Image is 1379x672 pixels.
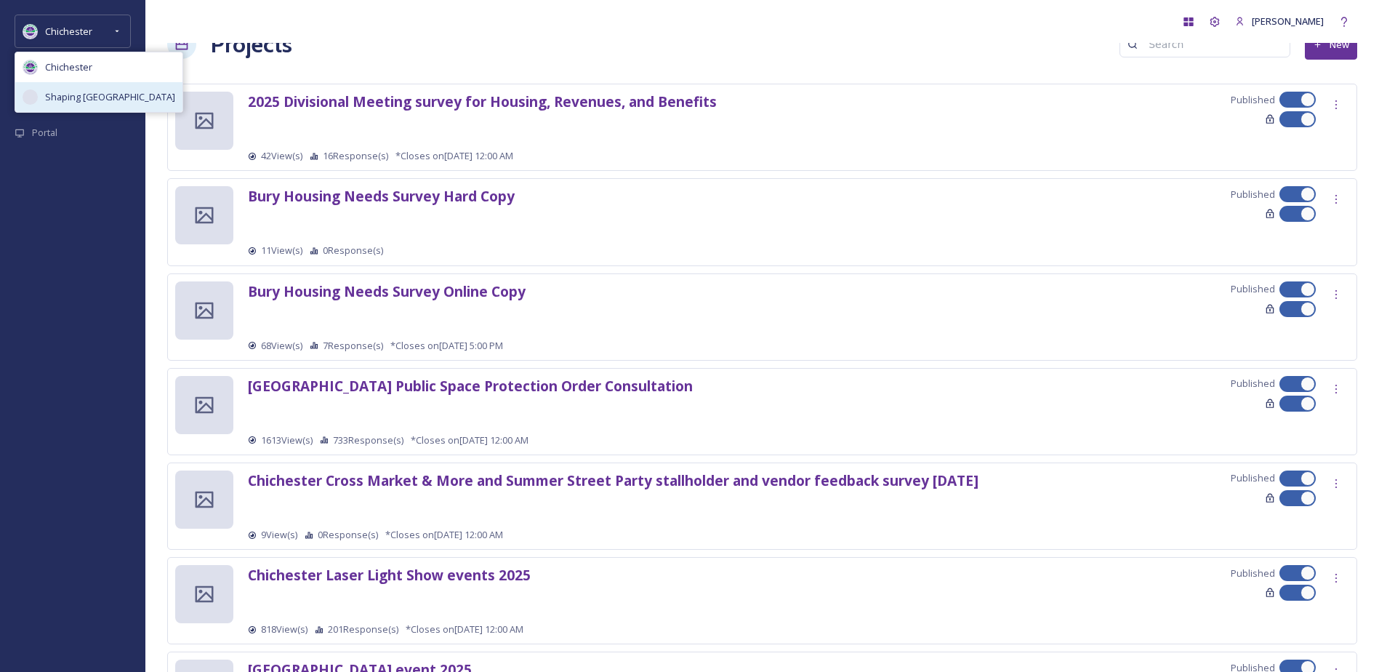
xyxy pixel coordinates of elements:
a: 2025 Divisional Meeting survey for Housing, Revenues, and Benefits [248,96,717,110]
span: 7 Response(s) [323,339,383,353]
span: Published [1231,188,1275,201]
span: 9 View(s) [261,528,297,542]
a: Bury Housing Needs Survey Hard Copy [248,191,515,204]
span: *Closes on [DATE] 12:00 AM [411,433,528,447]
span: 0 Response(s) [323,244,383,257]
a: [GEOGRAPHIC_DATA] Public Space Protection Order Consultation [248,380,693,394]
strong: Bury Housing Needs Survey Online Copy [248,281,526,301]
span: Chichester [45,60,92,74]
span: 733 Response(s) [333,433,403,447]
span: 0 Response(s) [318,528,378,542]
span: Chichester [45,25,92,38]
a: Bury Housing Needs Survey Online Copy [248,286,526,300]
a: [PERSON_NAME] [1228,7,1331,36]
strong: [GEOGRAPHIC_DATA] Public Space Protection Order Consultation [248,376,693,396]
span: *Closes on [DATE] 12:00 AM [406,623,523,636]
strong: Bury Housing Needs Survey Hard Copy [248,186,515,206]
strong: Chichester Laser Light Show events 2025 [248,565,531,585]
span: Portal [32,126,57,140]
span: 68 View(s) [261,339,302,353]
span: 42 View(s) [261,149,302,163]
a: Chichester Laser Light Show events 2025 [248,569,531,583]
span: 11 View(s) [261,244,302,257]
span: Published [1231,93,1275,107]
span: Shaping [GEOGRAPHIC_DATA] [45,90,175,104]
button: New [1305,30,1357,60]
span: *Closes on [DATE] 12:00 AM [385,528,503,542]
span: *Closes on [DATE] 5:00 PM [390,339,503,353]
span: *Closes on [DATE] 12:00 AM [395,149,513,163]
a: Projects [211,27,292,62]
span: 201 Response(s) [328,623,398,636]
span: Published [1231,567,1275,580]
input: Search [1141,30,1282,59]
a: Chichester Cross Market & More and Summer Street Party stallholder and vendor feedback survey [DATE] [248,475,978,489]
img: Logo_of_Chichester_District_Council.png [23,60,38,75]
span: 818 View(s) [261,623,307,636]
span: Published [1231,282,1275,296]
span: Published [1231,377,1275,391]
span: 1613 View(s) [261,433,313,447]
strong: 2025 Divisional Meeting survey for Housing, Revenues, and Benefits [248,92,717,111]
span: Published [1231,471,1275,485]
span: 16 Response(s) [323,149,388,163]
span: [PERSON_NAME] [1252,15,1324,28]
img: Logo_of_Chichester_District_Council.png [23,24,38,39]
strong: Chichester Cross Market & More and Summer Street Party stallholder and vendor feedback survey [DATE] [248,471,978,490]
